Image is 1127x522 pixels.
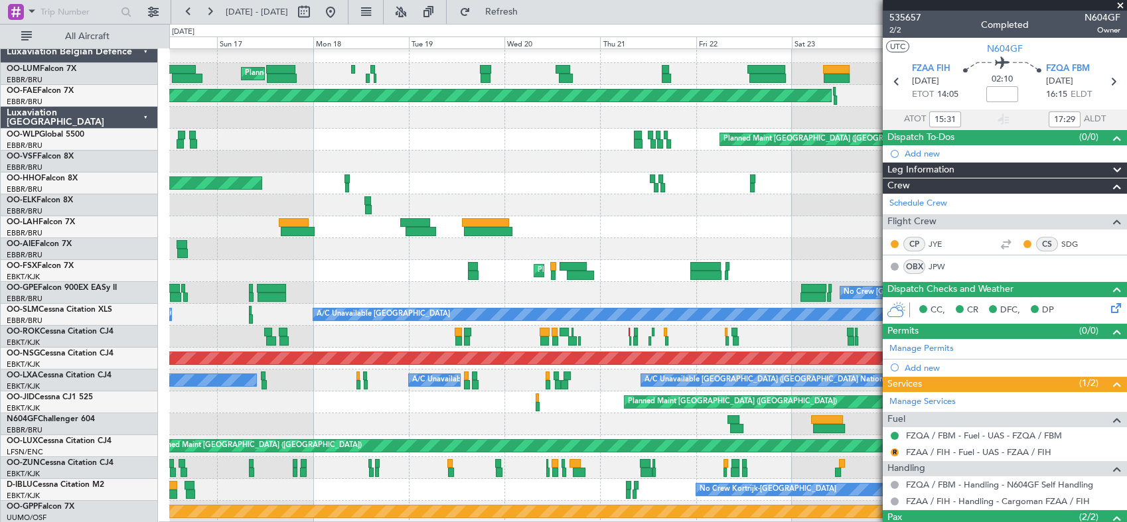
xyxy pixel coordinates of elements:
[7,491,40,501] a: EBKT/KJK
[7,350,113,358] a: OO-NSGCessna Citation CJ4
[7,240,72,248] a: OO-AIEFalcon 7X
[172,27,194,38] div: [DATE]
[7,87,74,95] a: OO-FAEFalcon 7X
[1084,113,1106,126] span: ALDT
[504,36,600,48] div: Wed 20
[317,304,450,324] div: A/C Unavailable [GEOGRAPHIC_DATA]
[700,480,836,499] div: No Crew Kortrijk-[GEOGRAPHIC_DATA]
[7,469,40,479] a: EBKT/KJK
[887,412,905,427] span: Fuel
[906,430,1062,441] a: FZQA / FBM - Fuel - UAS - FZQA / FBM
[7,97,42,107] a: EBBR/BRU
[906,446,1051,458] a: FZAA / FIH - Fuel - UAS - FZAA / FIH
[889,197,947,210] a: Schedule Crew
[453,1,533,23] button: Refresh
[7,163,42,172] a: EBBR/BRU
[1079,376,1098,390] span: (1/2)
[903,259,925,274] div: OBX
[7,262,37,270] span: OO-FSX
[7,65,76,73] a: OO-LUMFalcon 7X
[7,131,84,139] a: OO-WLPGlobal 5500
[887,461,925,476] span: Handling
[887,178,910,194] span: Crew
[644,370,891,390] div: A/C Unavailable [GEOGRAPHIC_DATA] ([GEOGRAPHIC_DATA] National)
[905,148,1120,159] div: Add new
[992,73,1013,86] span: 02:10
[40,2,117,22] input: Trip Number
[889,11,921,25] span: 535657
[538,261,692,281] div: Planned Maint Kortrijk-[GEOGRAPHIC_DATA]
[1036,237,1058,251] div: CS
[7,196,37,204] span: OO-ELK
[7,437,38,445] span: OO-LUX
[1049,111,1081,127] input: --:--
[7,294,42,304] a: EBBR/BRU
[7,350,40,358] span: OO-NSG
[905,362,1120,373] div: Add new
[1046,88,1067,101] span: 16:15
[967,304,978,317] span: CR
[7,174,41,182] span: OO-HHO
[1085,25,1120,36] span: Owner
[7,415,95,423] a: N604GFChallenger 604
[929,261,958,273] a: JPW
[1079,130,1098,144] span: (0/0)
[906,479,1093,490] a: FZQA / FBM - Handling - N604GF Self Handling
[473,7,529,17] span: Refresh
[7,240,35,248] span: OO-AIE
[987,42,1023,56] span: N604GF
[7,328,40,336] span: OO-ROK
[7,218,75,226] a: OO-LAHFalcon 7X
[7,65,40,73] span: OO-LUM
[153,436,362,456] div: Planned Maint [GEOGRAPHIC_DATA] ([GEOGRAPHIC_DATA])
[887,324,919,339] span: Permits
[7,459,40,467] span: OO-ZUN
[313,36,409,48] div: Mon 18
[7,481,33,489] span: D-IBLU
[7,381,40,391] a: EBKT/KJK
[7,316,42,326] a: EBBR/BRU
[906,495,1090,507] a: FZAA / FIH - Handling - Cargoman FZAA / FIH
[7,403,40,413] a: EBKT/KJK
[7,153,37,161] span: OO-VSF
[7,196,73,204] a: OO-ELKFalcon 8X
[7,262,74,270] a: OO-FSXFalcon 7X
[7,141,42,151] a: EBBR/BRU
[7,503,38,511] span: OO-GPP
[7,371,38,379] span: OO-LXA
[904,113,926,126] span: ATOT
[1046,75,1073,88] span: [DATE]
[628,392,837,412] div: Planned Maint [GEOGRAPHIC_DATA] ([GEOGRAPHIC_DATA])
[912,88,934,101] span: ETOT
[7,75,42,85] a: EBBR/BRU
[7,284,117,292] a: OO-GPEFalcon 900EX EASy II
[7,415,38,423] span: N604GF
[7,425,42,435] a: EBBR/BRU
[1042,304,1054,317] span: DP
[792,36,887,48] div: Sat 23
[887,214,937,229] span: Flight Crew
[891,448,899,456] button: R
[889,395,956,409] a: Manage Services
[1071,88,1092,101] span: ELDT
[912,62,950,76] span: FZAA FIH
[889,342,954,356] a: Manage Permits
[903,237,925,251] div: CP
[7,338,40,348] a: EBKT/KJK
[7,328,113,336] a: OO-ROKCessna Citation CJ4
[245,64,485,84] div: Planned Maint [GEOGRAPHIC_DATA] ([GEOGRAPHIC_DATA] National)
[7,228,42,238] a: EBBR/BRU
[937,88,958,101] span: 14:05
[600,36,696,48] div: Thu 21
[7,503,74,511] a: OO-GPPFalcon 7X
[7,371,112,379] a: OO-LXACessna Citation CJ4
[7,218,38,226] span: OO-LAH
[7,447,43,457] a: LFSN/ENC
[981,18,1029,32] div: Completed
[1000,304,1020,317] span: DFC,
[7,184,42,194] a: EBBR/BRU
[723,129,933,149] div: Planned Maint [GEOGRAPHIC_DATA] ([GEOGRAPHIC_DATA])
[7,459,113,467] a: OO-ZUNCessna Citation CJ4
[7,437,112,445] a: OO-LUXCessna Citation CJ4
[7,87,37,95] span: OO-FAE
